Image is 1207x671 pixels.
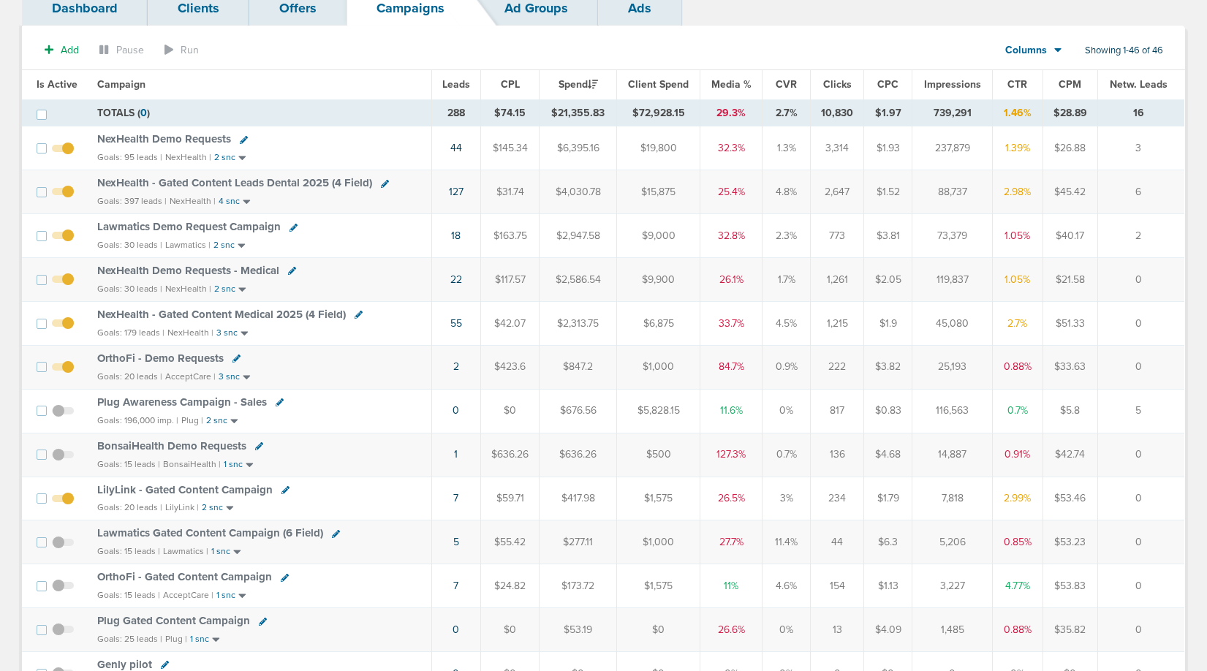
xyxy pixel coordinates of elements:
td: 26.5% [700,477,763,520]
td: $53.83 [1043,564,1097,608]
td: $21,355.83 [540,99,616,126]
span: Columns [1005,43,1047,58]
td: $26.88 [1043,126,1097,170]
td: $6,395.16 [540,126,616,170]
td: $19,800 [616,126,700,170]
td: $4,030.78 [540,170,616,214]
small: 3 snc [216,327,238,338]
td: 119,837 [912,258,992,302]
a: 18 [451,230,461,242]
td: $0 [480,389,540,433]
td: $1.52 [864,170,912,214]
td: 2.3% [763,214,811,258]
td: $3.81 [864,214,912,258]
span: BonsaiHealth Demo Requests [97,439,246,452]
span: NexHealth - Gated Content Medical 2025 (4 Field) [97,308,346,321]
td: 10,830 [811,99,864,126]
td: 0.88% [992,345,1043,389]
td: $35.82 [1043,608,1097,652]
span: Leads [442,78,470,91]
span: OrthoFi - Gated Content Campaign [97,570,272,583]
td: 5,206 [912,520,992,564]
td: 116,563 [912,389,992,433]
td: $24.82 [480,564,540,608]
td: 1,485 [912,608,992,652]
td: 73,379 [912,214,992,258]
small: 4 snc [219,196,240,207]
td: $53.23 [1043,520,1097,564]
a: 0 [453,623,459,636]
small: NexHealth | [165,152,211,162]
td: 0 [1098,477,1185,520]
td: $417.98 [540,477,616,520]
span: Genly pilot [97,658,152,671]
span: LilyLink - Gated Content Campaign [97,483,273,496]
td: 0.9% [763,345,811,389]
td: 4.8% [763,170,811,214]
small: Goals: 20 leads | [97,502,162,513]
td: $1.13 [864,564,912,608]
td: 1,215 [811,301,864,345]
td: $1.9 [864,301,912,345]
td: 0.7% [992,389,1043,433]
td: 13 [811,608,864,652]
span: CTR [1007,78,1027,91]
small: 1 snc [190,634,209,645]
td: 2.98% [992,170,1043,214]
small: 3 snc [219,371,240,382]
td: 3,314 [811,126,864,170]
td: $4.68 [864,433,912,477]
td: $28.89 [1043,99,1097,126]
td: 33.7% [700,301,763,345]
td: 1.7% [763,258,811,302]
span: Plug Awareness Campaign - Sales [97,395,267,409]
td: 11.6% [700,389,763,433]
a: 7 [453,580,458,592]
td: 1.39% [992,126,1043,170]
small: BonsaiHealth | [163,459,221,469]
td: 1.3% [763,126,811,170]
td: 0.88% [992,608,1043,652]
span: NexHealth Demo Requests - Medical [97,264,279,277]
span: Media % [711,78,752,91]
small: Goals: 25 leads | [97,634,162,645]
td: 27.7% [700,520,763,564]
small: Goals: 397 leads | [97,196,167,207]
small: NexHealth | [165,284,211,294]
small: 2 snc [213,240,235,251]
small: Plug | [165,634,187,644]
td: 0% [763,608,811,652]
a: 44 [450,142,462,154]
td: 2.7% [992,301,1043,345]
small: Lawmatics | [163,546,208,556]
td: $59.71 [480,477,540,520]
td: $2,586.54 [540,258,616,302]
small: AcceptCare | [163,590,213,600]
td: 0 [1098,608,1185,652]
td: 25,193 [912,345,992,389]
td: $1,575 [616,564,700,608]
span: NexHealth Demo Requests [97,132,231,145]
td: $2,313.75 [540,301,616,345]
span: OrthoFi - Demo Requests [97,352,224,365]
small: 2 snc [202,502,223,513]
td: 2.99% [992,477,1043,520]
td: 26.6% [700,608,763,652]
span: CVR [776,78,797,91]
span: Clicks [823,78,852,91]
small: NexHealth | [167,327,213,338]
td: $2,947.58 [540,214,616,258]
td: $5,828.15 [616,389,700,433]
td: $42.07 [480,301,540,345]
td: $33.63 [1043,345,1097,389]
td: 4.77% [992,564,1043,608]
small: 2 snc [214,284,235,295]
td: 0.85% [992,520,1043,564]
td: 4.5% [763,301,811,345]
td: 25.4% [700,170,763,214]
span: Impressions [924,78,981,91]
small: 2 snc [214,152,235,163]
small: Goals: 15 leads | [97,590,160,601]
td: 29.3% [700,99,763,126]
td: $15,875 [616,170,700,214]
